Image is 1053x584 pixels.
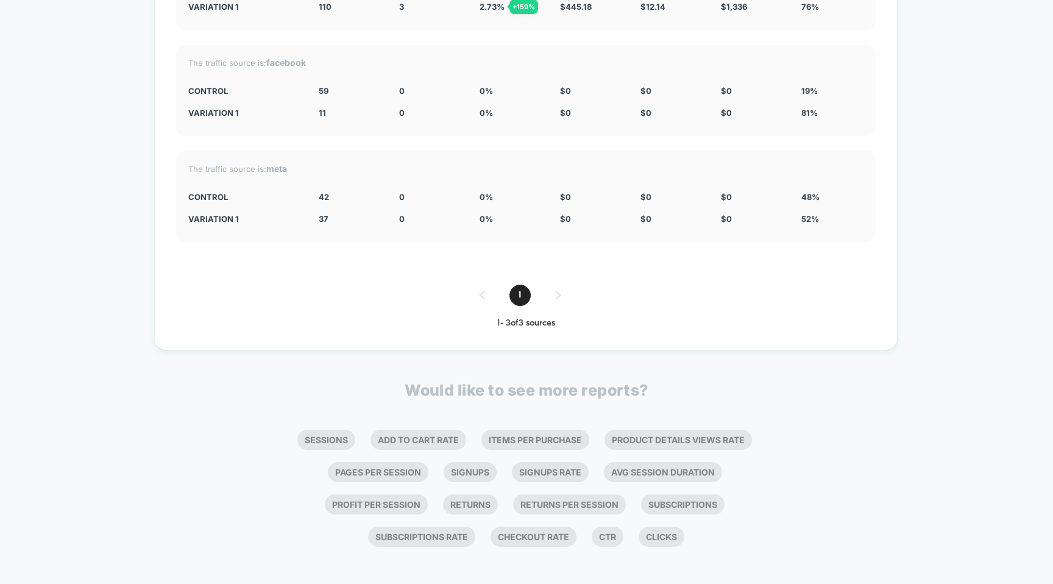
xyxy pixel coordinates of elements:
li: Profit Per Session [325,494,428,515]
li: Add To Cart Rate [370,430,466,450]
span: 0 [399,192,405,202]
span: 0 % [480,214,493,224]
span: 42 [319,192,329,202]
div: 76% [801,2,863,12]
li: Pages Per Session [328,462,428,482]
span: 3 [399,2,404,12]
span: $ 0 [640,192,651,202]
span: $ 0 [640,86,651,96]
span: 2.73 % [480,2,505,12]
div: 52% [801,214,863,224]
div: The traffic source is: [188,57,863,68]
li: Sessions [297,430,355,450]
span: $ 1,336 [721,2,747,12]
div: 48% [801,192,863,202]
div: Variation 1 [188,214,300,224]
div: Variation 1 [188,108,300,118]
strong: meta [266,163,287,174]
li: Avg Session Duration [604,462,722,482]
li: Returns Per Session [513,494,626,515]
span: 0 % [480,192,493,202]
div: 1 - 3 of 3 sources [176,318,876,329]
span: 0 % [480,108,493,118]
span: $ 0 [560,108,571,118]
span: 1 [509,285,531,306]
p: Would like to see more reports? [405,381,648,399]
div: 81% [801,108,863,118]
span: $ 0 [721,108,732,118]
div: The traffic source is: [188,163,863,174]
span: 0 % [480,86,493,96]
span: $ 0 [560,86,571,96]
span: $ 0 [721,214,732,224]
span: 110 [319,2,331,12]
span: 11 [319,108,326,118]
span: 0 [399,86,405,96]
span: $ 0 [721,192,732,202]
li: Returns [443,494,498,515]
span: 0 [399,108,405,118]
li: Items Per Purchase [481,430,589,450]
div: CONTROL [188,86,300,96]
li: Subscriptions [641,494,725,515]
div: CONTROL [188,192,300,202]
span: $ 0 [560,192,571,202]
div: 19% [801,86,863,96]
li: Signups Rate [512,462,589,482]
span: $ 445.18 [560,2,592,12]
li: Clicks [639,527,684,547]
li: Signups [444,462,497,482]
span: $ 0 [640,214,651,224]
span: $ 0 [560,214,571,224]
span: $ 0 [721,86,732,96]
strong: facebook [266,57,306,68]
li: Product Details Views Rate [604,430,752,450]
span: 59 [319,86,328,96]
span: 0 [399,214,405,224]
span: 37 [319,214,328,224]
div: Variation 1 [188,2,300,12]
li: Checkout Rate [491,527,576,547]
li: Subscriptions Rate [368,527,475,547]
span: $ 0 [640,108,651,118]
li: Ctr [592,527,623,547]
span: $ 12.14 [640,2,665,12]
